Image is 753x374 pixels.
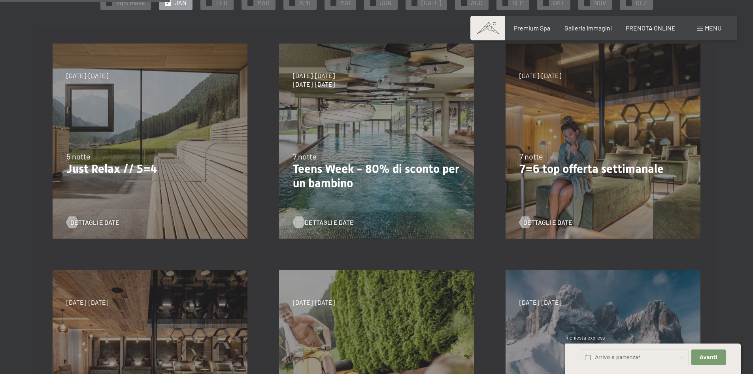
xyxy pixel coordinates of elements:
[293,80,335,89] span: [DATE]-[DATE]
[293,71,335,80] span: [DATE]-[DATE]
[66,218,119,227] a: Dettagli e Date
[70,218,119,227] span: Dettagli e Date
[293,162,460,190] p: Teens Week - 80% di sconto per un bambino
[564,24,612,32] a: Galleria immagini
[293,152,317,161] span: 7 notte
[519,162,687,176] p: 7=6 top offerta settimanale
[66,162,234,176] p: Just Relax // 5=4
[66,152,91,161] span: 5 notte
[293,218,346,227] a: Dettagli e Date
[305,218,354,227] span: Dettagli e Date
[519,298,561,307] span: [DATE]-[DATE]
[705,24,721,32] span: Menu
[565,334,605,341] span: Richiesta express
[519,152,543,161] span: 7 notte
[523,218,572,227] span: Dettagli e Date
[66,298,108,307] span: [DATE]-[DATE]
[519,218,572,227] a: Dettagli e Date
[626,24,676,32] a: PRENOTA ONLINE
[700,354,717,361] span: Avanti
[66,71,108,80] span: [DATE]-[DATE]
[691,349,725,366] button: Avanti
[514,24,550,32] a: Premium Spa
[519,71,561,80] span: [DATE]-[DATE]
[293,298,335,307] span: [DATE]-[DATE]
